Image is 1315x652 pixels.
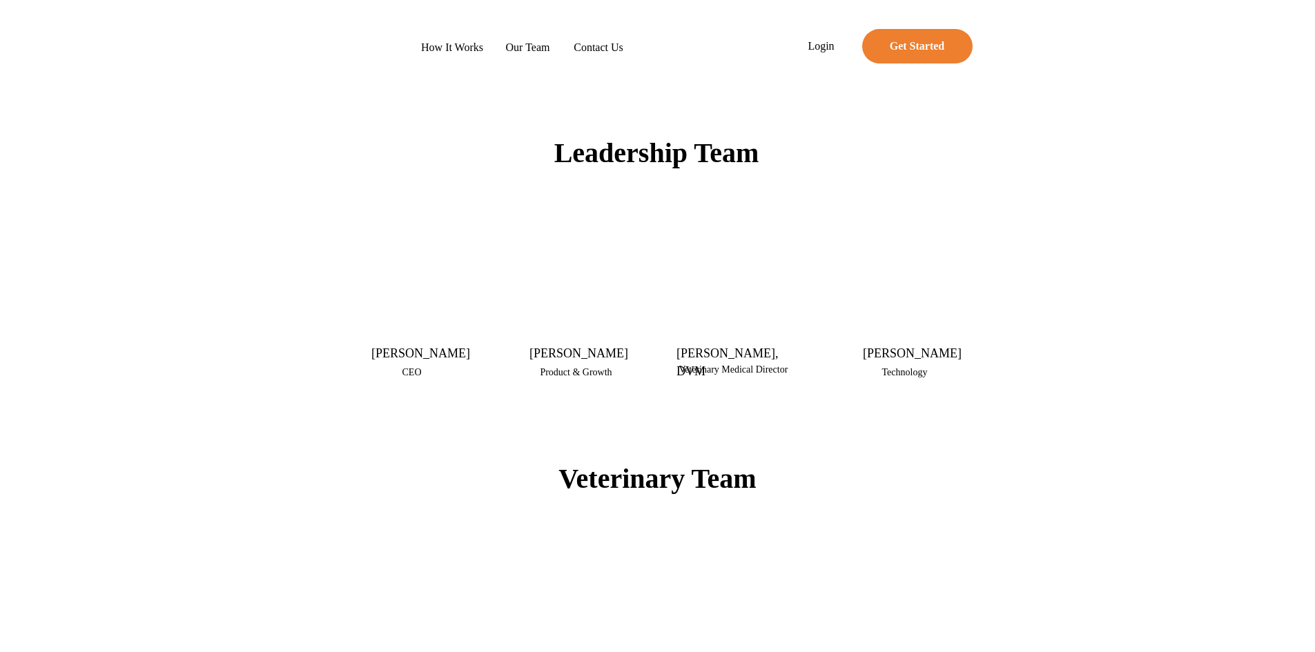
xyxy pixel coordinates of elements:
a: Get Started [862,29,973,63]
span: Product & Growth [540,367,612,377]
span: CEO [402,367,422,377]
strong: Get Started [890,40,945,52]
a: Our Team [494,41,562,55]
a: Contact Us [563,41,635,55]
span: [PERSON_NAME], DVM [676,346,779,378]
span: [PERSON_NAME] [371,346,470,360]
span: How It Works [411,41,494,54]
span: Veterinary Medical Director [679,364,788,375]
a: Login [790,29,853,63]
span: Login [790,39,853,52]
span: Veterinary Team [558,463,756,494]
span: Technology [882,367,928,377]
span: Our Team [494,41,562,54]
a: How It Works [411,41,494,55]
span: Leadership Team [554,137,759,168]
span: [PERSON_NAME] [863,346,962,360]
span: Contact Us [563,41,635,54]
span: [PERSON_NAME] [529,346,628,360]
